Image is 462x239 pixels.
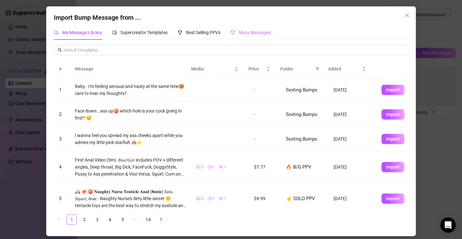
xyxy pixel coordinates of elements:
[280,65,313,72] span: Folder
[59,196,61,201] span: 5
[224,164,226,170] span: 1
[130,214,141,225] span: •••
[105,215,115,224] a: 4
[79,214,90,225] li: 2
[191,65,233,72] span: Media
[118,215,127,224] a: 5
[386,164,400,170] span: Import
[381,85,404,95] button: Import
[208,197,212,200] span: video-camera
[323,60,371,78] th: Added
[130,214,141,225] li: Next 5 Pages
[54,214,64,225] li: Previous Page
[213,196,215,202] span: 1
[75,132,186,146] div: I wanna feel you spread my ass cheeks apart while you admire my little pink starfish 🙈⭐️
[62,30,102,35] span: My Message Library
[80,215,89,224] a: 2
[54,214,64,225] button: left
[386,87,400,92] span: Import
[249,183,281,214] td: $9.99
[386,196,400,201] span: Import
[249,102,281,127] td: -
[92,215,102,224] a: 3
[197,197,200,200] span: picture
[231,30,235,35] span: trophy
[70,60,186,78] th: Message
[156,214,166,225] li: Next Page
[249,78,281,102] td: -
[54,30,58,35] span: comment
[328,78,376,102] td: [DATE]
[286,196,315,201] span: ☝️ SOLO PPV
[381,109,404,119] button: Import
[59,112,61,117] span: 2
[178,30,182,35] span: trophy
[208,165,212,169] span: video-camera
[286,87,317,93] span: Sexting Bumps
[92,214,102,225] li: 3
[328,102,376,127] td: [DATE]
[219,197,223,200] span: eye
[286,112,317,117] span: Sexting Bumps
[63,47,404,54] input: Search templates...
[381,162,404,172] button: Import
[75,107,186,121] div: Face down...ass up🍑 which hole is your cock going In first? 😏
[202,196,204,202] span: 3
[54,14,141,21] span: Import Bump Message from ...
[243,60,275,78] th: Price
[58,48,62,52] span: search
[54,60,70,78] th: #
[286,136,317,142] span: Sexting Bumps
[239,30,271,35] span: Mass Messages
[404,13,409,18] span: close
[143,215,153,224] a: 14
[156,214,166,225] button: right
[328,65,361,72] span: Added
[186,30,220,35] span: Best Selling PPVs
[59,87,61,93] span: 1
[219,165,223,169] span: eye
[143,214,153,225] li: 14
[386,136,400,141] span: Import
[75,83,186,97] div: Baby.. I'm feeling sensual and nasty at the same time🥵 care to hear my thoughts?
[67,214,77,225] li: 1
[67,215,76,224] a: 1
[440,217,456,233] div: Open Intercom Messenger
[328,127,376,151] td: [DATE]
[105,214,115,225] li: 4
[112,30,117,35] span: comment
[381,193,404,204] button: Import
[118,214,128,225] li: 5
[249,151,281,183] td: $7.77
[202,164,204,170] span: 1
[314,64,321,74] span: filter
[315,67,319,71] span: filter
[57,217,61,221] span: left
[249,127,281,151] td: -
[224,196,226,202] span: 1
[286,164,311,170] span: 🔥 B/G PPV
[402,13,412,18] span: Close
[402,10,412,20] button: Close
[249,65,265,72] span: Price
[386,112,400,117] span: Import
[159,217,163,221] span: right
[75,156,186,177] div: First Anal Video (9m) 𝘉𝘰𝘺/𝘎𝘪𝘳𝘭 includes POV + different angles, Deep throat, Big Dick, FaceFuck, ...
[75,188,186,209] div: 🚑 🐙 🍑 𝐍𝐚𝐮𝐠𝐡𝐭𝐲 𝐍𝐮𝐫𝐬𝐞 𝐓𝐞𝐧𝐭𝐢𝐜𝐥𝐞 𝐀𝐧𝐚𝐥 (𝟖𝐦𝐢𝐧) 𝘚𝘰𝘭𝘰, 𝘚𝘲𝘶𝘪𝘳𝘵, 𝘈𝘯𝘢𝘭 . Naughty Nurse's dirty little secret...
[328,183,376,214] td: [DATE]
[197,165,200,169] span: picture
[213,164,215,170] span: 1
[186,60,243,78] th: Media
[120,30,168,35] span: Supercreator Templates
[59,164,61,170] span: 4
[59,136,61,142] span: 3
[328,151,376,183] td: [DATE]
[381,134,404,144] button: Import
